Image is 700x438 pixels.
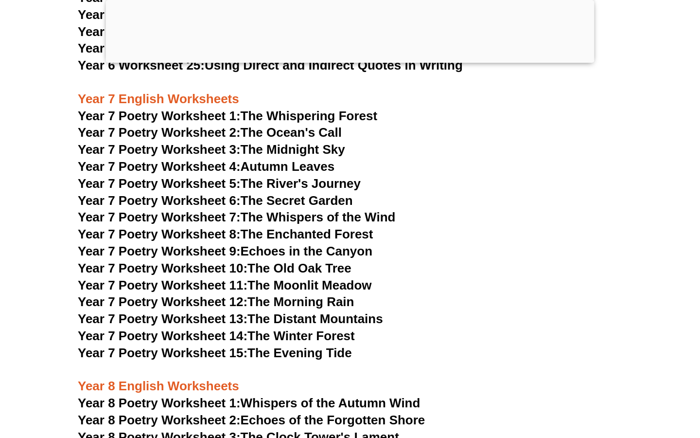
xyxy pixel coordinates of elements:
a: Year 7 Poetry Worksheet 1:The Whispering Forest [78,109,377,123]
span: Year 7 Poetry Worksheet 8: [78,227,241,241]
span: Year 6 Worksheet 25: [78,58,205,73]
span: Year 7 Poetry Worksheet 3: [78,142,241,157]
span: Year 6 Worksheet 24: [78,41,205,55]
a: Year 7 Poetry Worksheet 6:The Secret Garden [78,193,353,208]
iframe: Chat Widget [533,328,700,438]
a: Year 6 Worksheet 23:Alliteration and Onomatopoeia [78,24,388,39]
a: Year 7 Poetry Worksheet 10:The Old Oak Tree [78,261,351,275]
a: Year 7 Poetry Worksheet 4:Autumn Leaves [78,159,334,174]
span: Year 7 Poetry Worksheet 10: [78,261,247,275]
span: Year 6 Worksheet 23: [78,24,205,39]
a: Year 7 Poetry Worksheet 12:The Morning Rain [78,294,354,309]
a: Year 7 Poetry Worksheet 5:The River's Journey [78,176,361,191]
span: Year 7 Poetry Worksheet 14: [78,328,247,343]
span: Year 7 Poetry Worksheet 12: [78,294,247,309]
span: Year 8 Poetry Worksheet 1: [78,396,241,410]
span: Year 7 Poetry Worksheet 1: [78,109,241,123]
a: Year 7 Poetry Worksheet 9:Echoes in the Canyon [78,244,372,258]
span: Year 7 Poetry Worksheet 5: [78,176,241,191]
a: Year 8 Poetry Worksheet 2:Echoes of the Forgotten Shore [78,413,425,427]
a: Year 6 Worksheet 22:Understanding Tone and Mood in Writing [78,7,451,22]
span: Year 7 Poetry Worksheet 13: [78,311,247,326]
span: Year 7 Poetry Worksheet 2: [78,125,241,140]
a: Year 7 Poetry Worksheet 14:The Winter Forest [78,328,355,343]
span: Year 7 Poetry Worksheet 4: [78,159,241,174]
a: Year 7 Poetry Worksheet 7:The Whispers of the Wind [78,210,395,224]
span: Year 8 Poetry Worksheet 2: [78,413,241,427]
span: Year 7 Poetry Worksheet 6: [78,193,241,208]
a: Year 7 Poetry Worksheet 3:The Midnight Sky [78,142,345,157]
span: Year 7 Poetry Worksheet 11: [78,278,247,292]
a: Year 6 Worksheet 24:Persuasive Writing Techniques [78,41,391,55]
a: Year 7 Poetry Worksheet 2:The Ocean's Call [78,125,342,140]
span: Year 7 Poetry Worksheet 7: [78,210,241,224]
span: Year 7 Poetry Worksheet 9: [78,244,241,258]
a: Year 7 Poetry Worksheet 15:The Evening Tide [78,346,352,360]
h3: Year 7 English Worksheets [78,74,622,108]
a: Year 7 Poetry Worksheet 11:The Moonlit Meadow [78,278,372,292]
span: Year 7 Poetry Worksheet 15: [78,346,247,360]
a: Year 6 Worksheet 25:Using Direct and Indirect Quotes in Writing [78,58,463,73]
a: Year 8 Poetry Worksheet 1:Whispers of the Autumn Wind [78,396,420,410]
a: Year 7 Poetry Worksheet 8:The Enchanted Forest [78,227,373,241]
a: Year 7 Poetry Worksheet 13:The Distant Mountains [78,311,383,326]
h3: Year 8 English Worksheets [78,362,622,395]
span: Year 6 Worksheet 22: [78,7,205,22]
